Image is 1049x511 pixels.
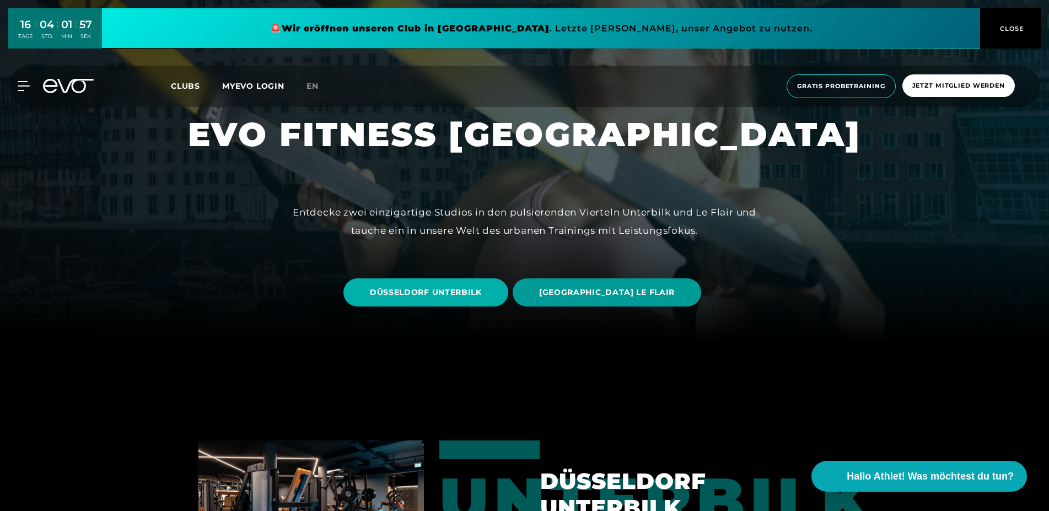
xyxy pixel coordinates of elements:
span: en [306,81,319,91]
button: Hallo Athlet! Was möchtest du tun? [811,461,1027,492]
span: CLOSE [997,24,1024,34]
a: MYEVO LOGIN [222,81,284,91]
a: en [306,80,332,93]
span: Gratis Probetraining [797,82,885,91]
div: 16 [18,17,33,33]
div: 01 [61,17,72,33]
a: Clubs [171,80,222,91]
div: Entdecke zwei einzigartige Studios in den pulsierenden Vierteln Unterbilk und Le Flair und tauche... [293,203,756,239]
span: DÜSSELDORF UNTERBILK [370,287,482,298]
div: STD [40,33,54,40]
a: Gratis Probetraining [783,74,899,98]
h1: EVO FITNESS [GEOGRAPHIC_DATA] [188,113,861,156]
div: 57 [79,17,92,33]
a: DÜSSELDORF UNTERBILK [343,270,513,315]
div: : [57,18,58,47]
span: Jetzt Mitglied werden [912,81,1005,90]
a: [GEOGRAPHIC_DATA] LE FLAIR [513,270,706,315]
span: Clubs [171,81,200,91]
a: Jetzt Mitglied werden [899,74,1018,98]
button: CLOSE [980,8,1041,49]
div: : [75,18,77,47]
div: TAGE [18,33,33,40]
div: 04 [40,17,54,33]
div: : [35,18,37,47]
div: SEK [79,33,92,40]
div: MIN [61,33,72,40]
span: [GEOGRAPHIC_DATA] LE FLAIR [539,287,675,298]
span: Hallo Athlet! Was möchtest du tun? [847,469,1014,484]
